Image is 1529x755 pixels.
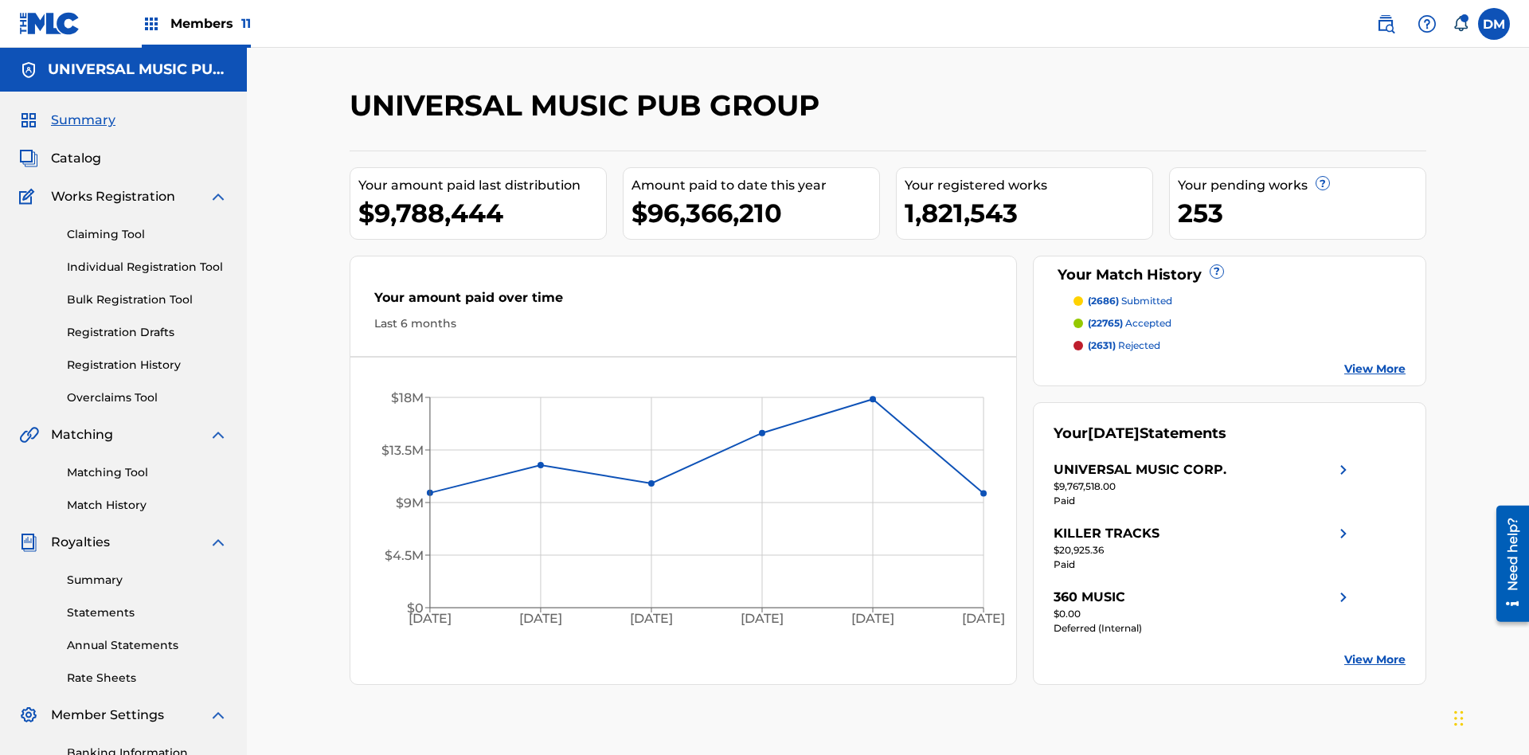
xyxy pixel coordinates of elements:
[1054,479,1353,494] div: $9,767,518.00
[209,187,228,206] img: expand
[1334,588,1353,607] img: right chevron icon
[409,612,452,627] tspan: [DATE]
[209,425,228,444] img: expand
[1484,499,1529,630] iframe: Resource Center
[1054,423,1226,444] div: Your Statements
[1054,264,1406,286] div: Your Match History
[358,195,606,231] div: $9,788,444
[67,357,228,374] a: Registration History
[1054,494,1353,508] div: Paid
[396,495,424,511] tspan: $9M
[374,315,992,332] div: Last 6 months
[1453,16,1468,32] div: Notifications
[1088,317,1123,329] span: (22765)
[1210,265,1223,278] span: ?
[632,176,879,195] div: Amount paid to date this year
[1334,524,1353,543] img: right chevron icon
[1054,543,1353,557] div: $20,925.36
[67,670,228,687] a: Rate Sheets
[241,16,251,31] span: 11
[519,612,562,627] tspan: [DATE]
[51,425,113,444] span: Matching
[19,111,38,130] img: Summary
[1178,176,1425,195] div: Your pending works
[1054,524,1159,543] div: KILLER TRACKS
[170,14,251,33] span: Members
[67,637,228,654] a: Annual Statements
[19,149,38,168] img: Catalog
[381,443,424,458] tspan: $13.5M
[19,12,80,35] img: MLC Logo
[1316,177,1329,190] span: ?
[67,604,228,621] a: Statements
[851,612,894,627] tspan: [DATE]
[1073,338,1406,353] a: (2631) rejected
[1054,588,1353,636] a: 360 MUSICright chevron icon$0.00Deferred (Internal)
[1073,294,1406,308] a: (2686) submitted
[1178,195,1425,231] div: 253
[1344,651,1406,668] a: View More
[1054,524,1353,572] a: KILLER TRACKSright chevron icon$20,925.36Paid
[963,612,1006,627] tspan: [DATE]
[209,706,228,725] img: expand
[374,288,992,315] div: Your amount paid over time
[1418,14,1437,33] img: help
[51,533,110,552] span: Royalties
[1054,607,1353,621] div: $0.00
[51,706,164,725] span: Member Settings
[1344,361,1406,377] a: View More
[19,533,38,552] img: Royalties
[1411,8,1443,40] div: Help
[1088,316,1171,331] p: accepted
[142,14,161,33] img: Top Rightsholders
[1088,338,1160,353] p: rejected
[19,149,101,168] a: CatalogCatalog
[1376,14,1395,33] img: search
[67,259,228,276] a: Individual Registration Tool
[1370,8,1402,40] a: Public Search
[391,390,424,405] tspan: $18M
[19,706,38,725] img: Member Settings
[1088,424,1140,442] span: [DATE]
[19,61,38,80] img: Accounts
[1054,557,1353,572] div: Paid
[1088,294,1172,308] p: submitted
[1449,679,1529,755] iframe: Chat Widget
[19,187,40,206] img: Works Registration
[19,425,39,444] img: Matching
[1073,316,1406,331] a: (22765) accepted
[1054,460,1353,508] a: UNIVERSAL MUSIC CORP.right chevron icon$9,767,518.00Paid
[51,187,175,206] span: Works Registration
[632,195,879,231] div: $96,366,210
[67,389,228,406] a: Overclaims Tool
[358,176,606,195] div: Your amount paid last distribution
[67,497,228,514] a: Match History
[1054,460,1226,479] div: UNIVERSAL MUSIC CORP.
[1054,621,1353,636] div: Deferred (Internal)
[630,612,673,627] tspan: [DATE]
[905,176,1152,195] div: Your registered works
[350,88,827,123] h2: UNIVERSAL MUSIC PUB GROUP
[1454,694,1464,742] div: Drag
[209,533,228,552] img: expand
[67,291,228,308] a: Bulk Registration Tool
[51,111,115,130] span: Summary
[19,111,115,130] a: SummarySummary
[67,226,228,243] a: Claiming Tool
[67,464,228,481] a: Matching Tool
[1088,339,1116,351] span: (2631)
[385,548,424,563] tspan: $4.5M
[67,572,228,589] a: Summary
[905,195,1152,231] div: 1,821,543
[741,612,784,627] tspan: [DATE]
[407,600,424,616] tspan: $0
[1334,460,1353,479] img: right chevron icon
[48,61,228,79] h5: UNIVERSAL MUSIC PUB GROUP
[1054,588,1125,607] div: 360 MUSIC
[67,324,228,341] a: Registration Drafts
[51,149,101,168] span: Catalog
[1478,8,1510,40] div: User Menu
